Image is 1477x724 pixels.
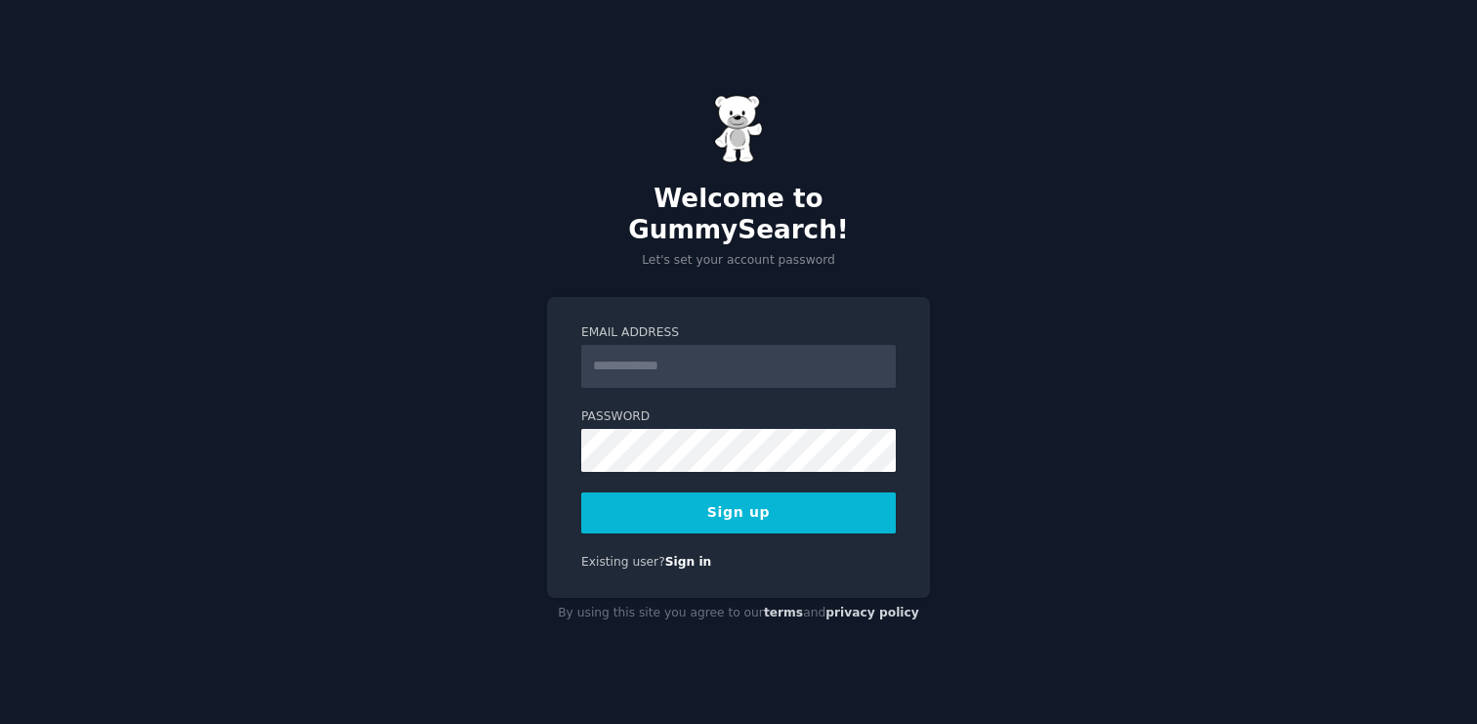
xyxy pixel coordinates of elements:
p: Let's set your account password [547,252,930,270]
img: Gummy Bear [714,95,763,163]
h2: Welcome to GummySearch! [547,184,930,245]
button: Sign up [581,492,896,533]
div: By using this site you agree to our and [547,598,930,629]
span: Existing user? [581,555,665,569]
label: Email Address [581,324,896,342]
a: privacy policy [825,606,919,619]
a: Sign in [665,555,712,569]
label: Password [581,408,896,426]
a: terms [764,606,803,619]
